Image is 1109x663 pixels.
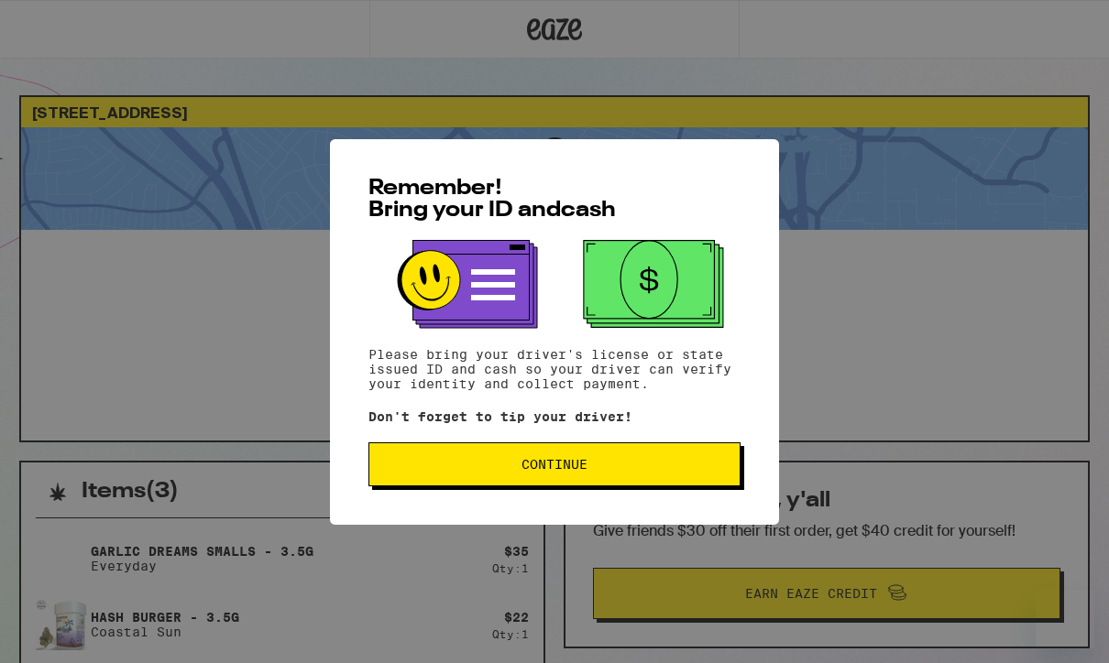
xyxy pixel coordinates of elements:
[368,178,616,222] span: Remember! Bring your ID and cash
[368,409,741,424] p: Don't forget to tip your driver!
[368,347,741,391] p: Please bring your driver's license or state issued ID and cash so your driver can verify your ide...
[522,458,587,471] span: Continue
[368,442,741,486] button: Continue
[1036,590,1094,648] iframe: Button to launch messaging window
